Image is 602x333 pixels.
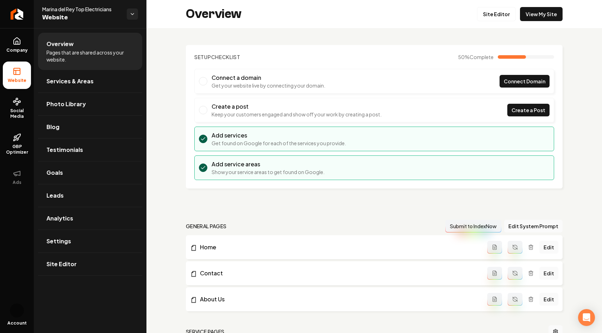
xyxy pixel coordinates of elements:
[512,107,545,114] span: Create a Post
[3,92,31,125] a: Social Media
[46,168,63,177] span: Goals
[539,267,558,280] a: Edit
[212,140,346,147] p: Get found on Google for each of the services you provide.
[4,47,31,53] span: Company
[10,303,24,318] img: Will Henderson
[212,73,325,82] h3: Connect a domain
[190,295,487,303] a: About Us
[212,160,325,168] h3: Add service areas
[500,75,550,88] a: Connect Domain
[186,223,227,230] h2: general pages
[539,241,558,254] a: Edit
[42,6,121,13] span: Marina del Rey Top Electricians
[46,77,94,85] span: Services & Areas
[46,214,73,223] span: Analytics
[10,303,24,318] button: Open user button
[46,100,86,108] span: Photo Library
[5,78,29,83] span: Website
[10,180,24,185] span: Ads
[504,220,563,232] button: Edit System Prompt
[38,93,142,115] a: Photo Library
[3,31,31,59] a: Company
[38,184,142,207] a: Leads
[46,146,83,154] span: Testimonials
[38,207,142,230] a: Analytics
[46,40,74,48] span: Overview
[46,260,77,268] span: Site Editor
[504,78,545,85] span: Connect Domain
[190,269,487,277] a: Contact
[38,116,142,138] a: Blog
[458,53,494,60] span: 50 %
[212,82,325,89] p: Get your website live by connecting your domain.
[46,237,71,245] span: Settings
[194,53,240,60] h2: Checklist
[487,293,502,306] button: Add admin page prompt
[186,7,242,21] h2: Overview
[38,139,142,161] a: Testimonials
[11,8,24,20] img: Rebolt Logo
[38,253,142,275] a: Site Editor
[7,320,27,326] span: Account
[46,49,134,63] span: Pages that are shared across your website.
[470,54,494,60] span: Complete
[3,108,31,119] span: Social Media
[212,131,346,140] h3: Add services
[445,220,501,232] button: Submit to IndexNow
[520,7,563,21] a: View My Site
[212,102,382,111] h3: Create a post
[212,111,382,118] p: Keep your customers engaged and show off your work by creating a post.
[46,191,64,200] span: Leads
[194,54,211,60] span: Setup
[539,293,558,306] a: Edit
[38,161,142,184] a: Goals
[38,230,142,252] a: Settings
[212,168,325,175] p: Show your service areas to get found on Google.
[190,243,487,251] a: Home
[3,144,31,155] span: GBP Optimizer
[578,309,595,326] div: Open Intercom Messenger
[42,13,121,23] span: Website
[38,70,142,92] a: Services & Areas
[477,7,516,21] a: Site Editor
[46,123,59,131] span: Blog
[3,164,31,191] button: Ads
[487,241,502,254] button: Add admin page prompt
[487,267,502,280] button: Add admin page prompt
[507,104,550,116] a: Create a Post
[3,128,31,161] a: GBP Optimizer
